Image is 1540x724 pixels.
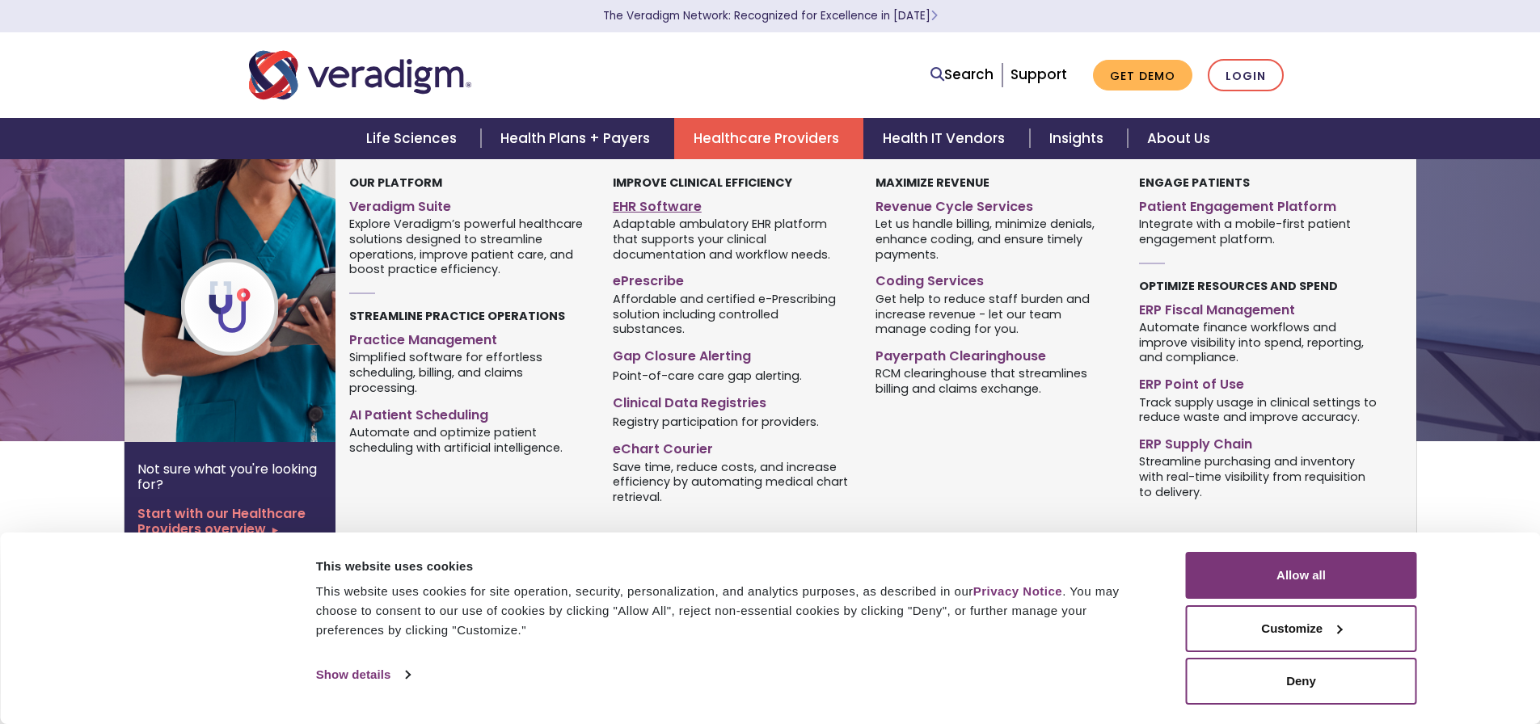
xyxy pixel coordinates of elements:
div: This website uses cookies for site operation, security, personalization, and analytics purposes, ... [316,582,1150,640]
a: ERP Point of Use [1139,370,1378,394]
span: Explore Veradigm’s powerful healthcare solutions designed to streamline operations, improve patie... [349,216,588,277]
a: Insights [1030,118,1128,159]
a: Coding Services [875,267,1114,290]
span: Let us handle billing, minimize denials, enhance coding, and ensure timely payments. [875,216,1114,263]
span: Get help to reduce staff burden and increase revenue - let our team manage coding for you. [875,290,1114,337]
a: ePrescribe [613,267,851,290]
a: Support [1010,65,1067,84]
a: Life Sciences [347,118,481,159]
a: Revenue Cycle Services [875,192,1114,216]
button: Deny [1186,658,1417,705]
a: ERP Fiscal Management [1139,296,1378,319]
p: Not sure what you're looking for? [137,461,323,492]
a: Get Demo [1093,60,1192,91]
span: Streamline purchasing and inventory with real-time visibility from requisition to delivery. [1139,453,1378,500]
button: Customize [1186,605,1417,652]
a: eChart Courier [613,435,851,458]
span: Integrate with a mobile-first patient engagement platform. [1139,216,1378,247]
a: ERP Supply Chain [1139,430,1378,453]
span: RCM clearinghouse that streamlines billing and claims exchange. [875,365,1114,397]
a: Start with our Healthcare Providers overview [137,506,323,537]
span: Automate finance workflows and improve visibility into spend, reporting, and compliance. [1139,318,1378,365]
strong: Engage Patients [1139,175,1250,191]
span: Track supply usage in clinical settings to reduce waste and improve accuracy. [1139,394,1378,425]
strong: Streamline Practice Operations [349,308,565,324]
img: Healthcare Provider [124,159,385,442]
strong: Our Platform [349,175,442,191]
a: Health Plans + Payers [481,118,674,159]
img: Veradigm logo [249,48,471,102]
a: The Veradigm Network: Recognized for Excellence in [DATE]Learn More [603,8,938,23]
a: Veradigm Suite [349,192,588,216]
strong: Improve Clinical Efficiency [613,175,792,191]
span: Adaptable ambulatory EHR platform that supports your clinical documentation and workflow needs. [613,216,851,263]
strong: Optimize Resources and Spend [1139,278,1338,294]
span: Affordable and certified e-Prescribing solution including controlled substances. [613,290,851,337]
span: Automate and optimize patient scheduling with artificial intelligence. [349,423,588,455]
a: Gap Closure Alerting [613,342,851,365]
span: Save time, reduce costs, and increase efficiency by automating medical chart retrieval. [613,458,851,505]
a: Privacy Notice [973,584,1062,598]
strong: Maximize Revenue [875,175,989,191]
a: Healthcare Providers [674,118,863,159]
a: Login [1208,59,1284,92]
a: Health IT Vendors [863,118,1029,159]
span: Learn More [930,8,938,23]
a: Show details [316,663,410,687]
span: Point-of-care care gap alerting. [613,367,802,383]
a: About Us [1128,118,1230,159]
a: Payerpath Clearinghouse [875,342,1114,365]
span: Registry participation for providers. [613,414,819,430]
a: Patient Engagement Platform [1139,192,1378,216]
a: Clinical Data Registries [613,389,851,412]
a: Practice Management [349,326,588,349]
span: Simplified software for effortless scheduling, billing, and claims processing. [349,349,588,396]
a: Search [930,64,994,86]
a: EHR Software [613,192,851,216]
button: Allow all [1186,552,1417,599]
a: AI Patient Scheduling [349,401,588,424]
div: This website uses cookies [316,557,1150,576]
